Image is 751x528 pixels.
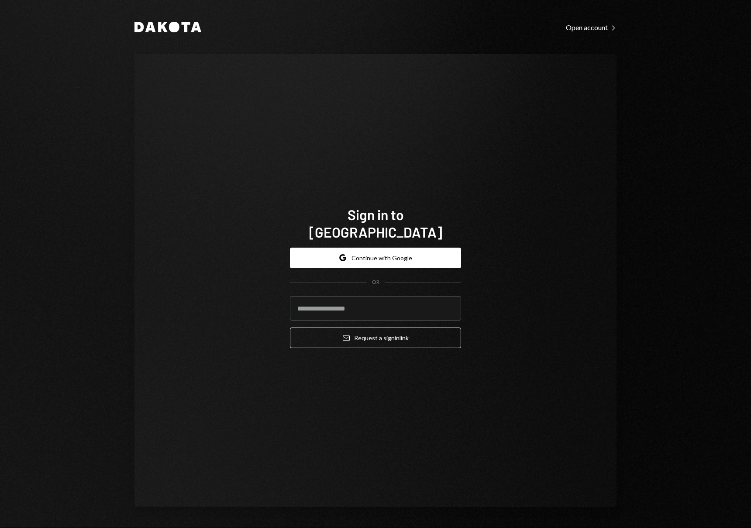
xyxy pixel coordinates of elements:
div: OR [372,279,379,286]
div: Open account [566,23,617,32]
h1: Sign in to [GEOGRAPHIC_DATA] [290,206,461,241]
button: Continue with Google [290,248,461,268]
button: Request a signinlink [290,328,461,348]
a: Open account [566,22,617,32]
